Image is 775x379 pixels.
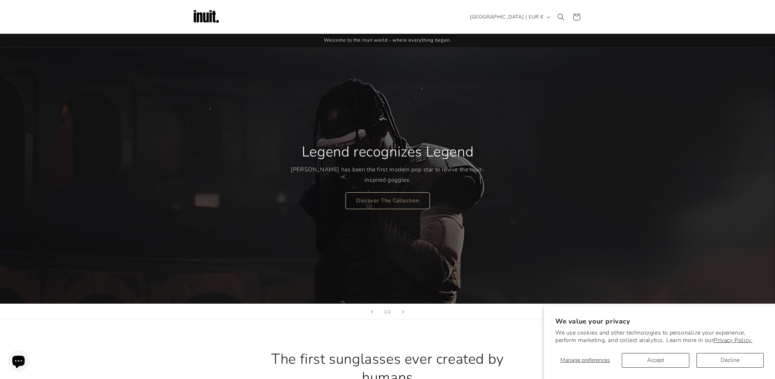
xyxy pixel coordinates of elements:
[696,353,764,368] button: Decline
[364,304,380,320] button: Previous slide
[346,192,430,209] a: Discover The Collection
[466,10,553,24] button: [GEOGRAPHIC_DATA] | EUR €
[387,308,388,315] span: /
[470,13,544,21] span: [GEOGRAPHIC_DATA] | EUR €
[622,353,689,368] button: Accept
[555,353,615,368] button: Manage preferences
[6,350,31,373] inbox-online-store-chat: Shopify online store chat
[395,304,411,320] button: Next slide
[388,308,391,315] span: 2
[555,317,764,326] h2: We value your privacy
[713,336,752,344] a: Privacy Policy.
[324,37,451,43] span: Welcome to the Inuit world - where everything began.
[555,329,764,344] p: We use cookies and other technologies to personalize your experience, perform marketing, and coll...
[192,34,583,47] div: Announcement
[301,143,473,161] h2: Legend recognizes Legend
[384,308,387,315] span: 1
[192,3,220,31] img: Inuit Logo
[553,9,569,25] summary: Search
[291,165,485,185] p: [PERSON_NAME] has been the first modern pop star to revive the Inuit-inspired goggles.
[560,356,610,364] span: Manage preferences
